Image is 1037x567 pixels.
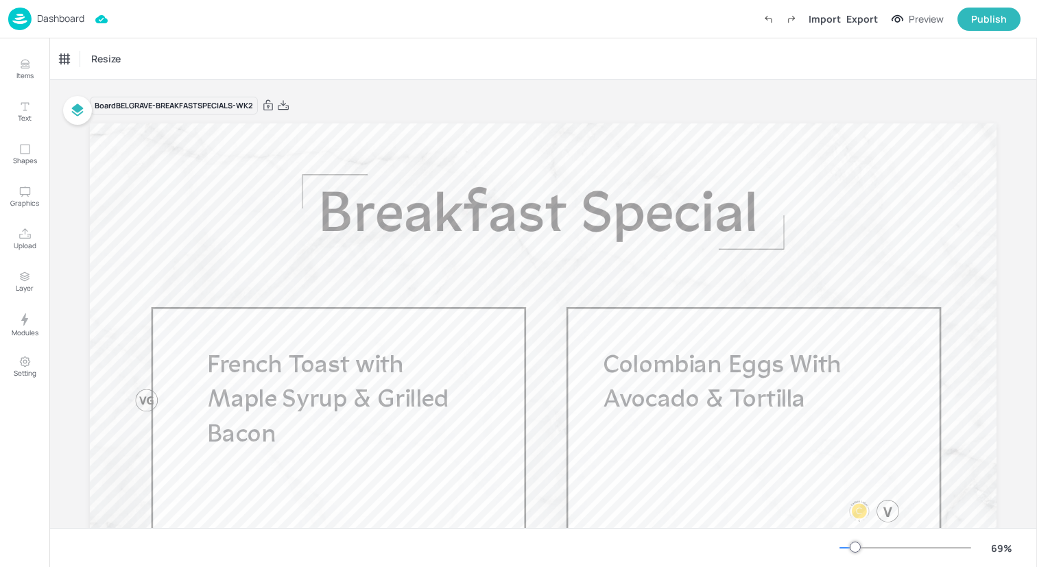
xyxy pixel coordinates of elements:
span: French Toast with Maple Syrup & Grilled Bacon [207,353,449,448]
div: 69 % [985,541,1018,555]
div: Board BELGRAVE-BREAKFASTSPECIALS-WK2 [90,97,258,115]
div: Import [809,12,841,26]
button: Publish [957,8,1021,31]
button: Preview [883,9,952,29]
img: logo-86c26b7e.jpg [8,8,32,30]
span: Resize [88,51,123,66]
label: Undo (Ctrl + Z) [756,8,780,31]
div: Preview [909,12,944,27]
label: Redo (Ctrl + Y) [780,8,803,31]
p: Dashboard [37,14,84,23]
div: Export [846,12,878,26]
span: Colombian Eggs With Avocado & Tortilla [604,353,842,413]
div: Publish [971,12,1007,27]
